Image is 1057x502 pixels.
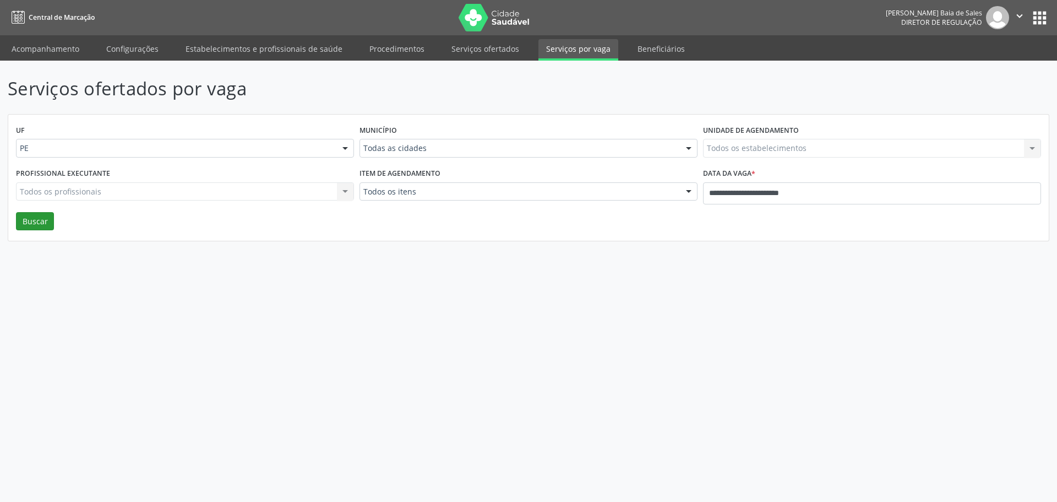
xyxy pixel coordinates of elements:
label: Unidade de agendamento [703,122,799,139]
span: Todas as cidades [363,143,675,154]
span: Todos os itens [363,186,675,197]
span: Diretor de regulação [901,18,982,27]
a: Central de Marcação [8,8,95,26]
div: [PERSON_NAME] Baia de Sales [886,8,982,18]
label: UF [16,122,25,139]
label: Item de agendamento [359,165,440,182]
a: Estabelecimentos e profissionais de saúde [178,39,350,58]
i:  [1014,10,1026,22]
button: Buscar [16,212,54,231]
a: Serviços por vaga [538,39,618,61]
span: Central de Marcação [29,13,95,22]
a: Procedimentos [362,39,432,58]
p: Serviços ofertados por vaga [8,75,737,102]
button:  [1009,6,1030,29]
a: Configurações [99,39,166,58]
a: Serviços ofertados [444,39,527,58]
label: Município [359,122,397,139]
img: img [986,6,1009,29]
label: Profissional executante [16,165,110,182]
a: Acompanhamento [4,39,87,58]
a: Beneficiários [630,39,693,58]
button: apps [1030,8,1049,28]
label: Data da vaga [703,165,755,182]
span: PE [20,143,331,154]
